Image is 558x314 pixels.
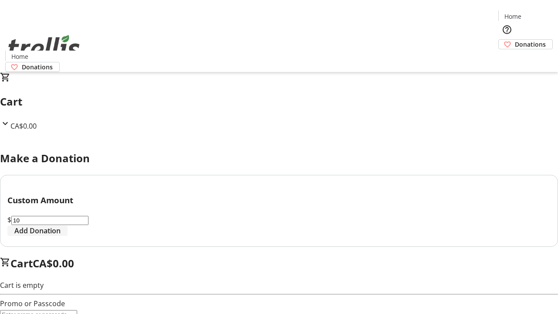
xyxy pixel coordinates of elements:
[7,194,551,206] h3: Custom Amount
[11,216,88,225] input: Donation Amount
[5,25,83,69] img: Orient E2E Organization YNnWEHQYu8's Logo
[5,62,60,72] a: Donations
[11,52,28,61] span: Home
[10,121,37,131] span: CA$0.00
[14,225,61,236] span: Add Donation
[7,225,68,236] button: Add Donation
[33,256,74,270] span: CA$0.00
[498,39,553,49] a: Donations
[499,12,527,21] a: Home
[22,62,53,72] span: Donations
[498,49,516,67] button: Cart
[515,40,546,49] span: Donations
[498,21,516,38] button: Help
[6,52,34,61] a: Home
[504,12,521,21] span: Home
[7,215,11,225] span: $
